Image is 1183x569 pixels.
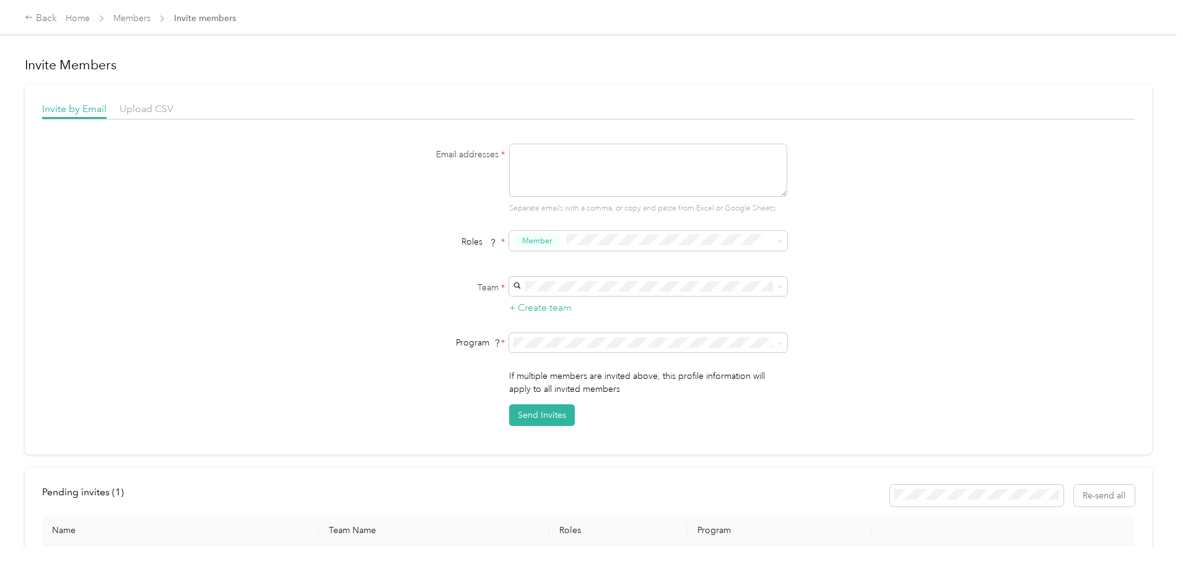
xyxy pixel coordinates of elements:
th: Program [688,515,872,546]
th: Team Name [319,515,549,546]
div: Back [25,11,57,26]
button: Member [513,233,561,249]
span: ( 1 ) [112,486,124,498]
p: If multiple members are invited above, this profile information will apply to all invited members [509,370,787,396]
th: Roles [549,515,688,546]
label: Email addresses [350,148,505,161]
div: Resend all invitations [890,485,1135,506]
div: left-menu [42,485,133,506]
p: Separate emails with a comma, or copy and paste from Excel or Google Sheets. [509,203,787,214]
label: Team [350,281,505,294]
div: info-bar [42,485,1135,506]
a: Home [66,13,90,24]
span: Roles [457,232,501,251]
span: Invite members [174,12,236,25]
span: Upload CSV [120,103,173,115]
h1: Invite Members [25,56,1152,74]
span: Invite by Email [42,103,107,115]
button: Send Invites [509,404,575,426]
button: Re-send all [1074,485,1135,506]
th: Name [42,515,319,546]
span: Member [522,235,552,246]
button: + Create team [509,300,572,316]
iframe: Everlance-gr Chat Button Frame [1114,500,1183,569]
a: Members [113,13,151,24]
div: Program [350,336,505,349]
span: Pending invites [42,486,124,498]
